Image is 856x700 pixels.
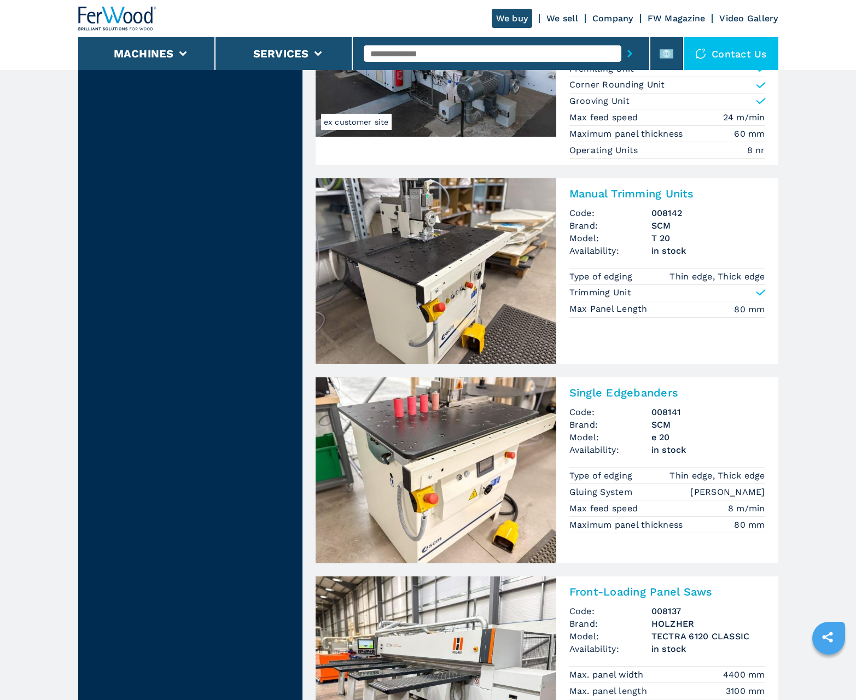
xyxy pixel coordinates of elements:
[719,13,778,24] a: Video Gallery
[569,219,651,232] span: Brand:
[569,503,641,515] p: Max feed speed
[569,232,651,244] span: Model:
[669,270,765,283] em: Thin edge, Thick edge
[316,178,556,364] img: Manual Trimming Units SCM T 20
[569,287,631,299] p: Trimming Unit
[492,9,533,28] a: We buy
[814,623,841,651] a: sharethis
[651,643,765,655] span: in stock
[651,406,765,418] h3: 008141
[728,502,765,515] em: 8 m/min
[569,617,651,630] span: Brand:
[569,244,651,257] span: Availability:
[747,144,765,156] em: 8 nr
[569,386,765,399] h2: Single Edgebanders
[321,114,392,130] span: ex customer site
[569,585,765,598] h2: Front-Loading Panel Saws
[316,377,778,563] a: Single Edgebanders SCM e 20Single EdgebandersCode:008141Brand:SCMModel:e 20Availability:in stockT...
[569,470,636,482] p: Type of edging
[669,469,765,482] em: Thin edge, Thick edge
[316,377,556,563] img: Single Edgebanders SCM e 20
[569,207,651,219] span: Code:
[723,111,765,124] em: 24 m/min
[569,630,651,643] span: Model:
[651,617,765,630] h3: HOLZHER
[726,685,765,697] em: 3100 mm
[569,112,641,124] p: Max feed speed
[569,128,686,140] p: Maximum panel thickness
[723,668,765,681] em: 4400 mm
[569,144,641,156] p: Operating Units
[253,47,309,60] button: Services
[651,418,765,431] h3: SCM
[695,48,706,59] img: Contact us
[569,643,651,655] span: Availability:
[648,13,706,24] a: FW Magazine
[810,651,848,692] iframe: Chat
[651,219,765,232] h3: SCM
[569,685,650,697] p: Max. panel length
[734,518,765,531] em: 80 mm
[651,232,765,244] h3: T 20
[651,431,765,444] h3: e 20
[569,444,651,456] span: Availability:
[569,95,630,107] p: Grooving Unit
[651,630,765,643] h3: TECTRA 6120 CLASSIC
[569,187,765,200] h2: Manual Trimming Units
[546,13,578,24] a: We sell
[114,47,174,60] button: Machines
[569,669,647,681] p: Max. panel width
[621,41,638,66] button: submit-button
[651,605,765,617] h3: 008137
[569,79,665,91] p: Corner Rounding Unit
[651,244,765,257] span: in stock
[316,178,778,364] a: Manual Trimming Units SCM T 20Manual Trimming UnitsCode:008142Brand:SCMModel:T 20Availability:in ...
[651,207,765,219] h3: 008142
[569,431,651,444] span: Model:
[569,486,636,498] p: Gluing System
[734,303,765,316] em: 80 mm
[569,418,651,431] span: Brand:
[569,406,651,418] span: Code:
[78,7,157,31] img: Ferwood
[569,303,650,315] p: Max Panel Length
[690,486,765,498] em: [PERSON_NAME]
[569,271,636,283] p: Type of edging
[592,13,633,24] a: Company
[734,127,765,140] em: 60 mm
[684,37,778,70] div: Contact us
[651,444,765,456] span: in stock
[569,519,686,531] p: Maximum panel thickness
[569,605,651,617] span: Code:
